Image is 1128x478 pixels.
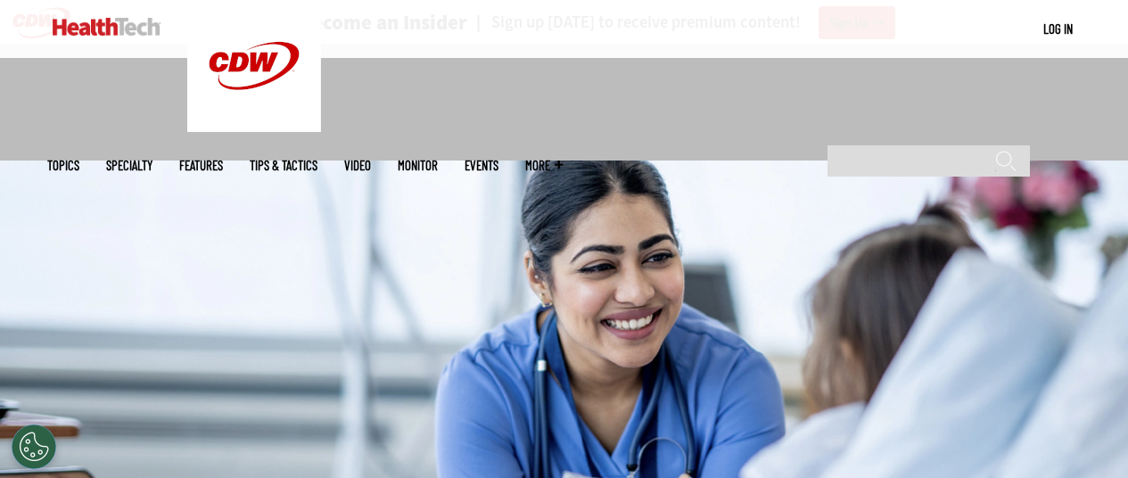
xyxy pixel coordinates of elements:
div: Cookies Settings [12,424,56,469]
a: Tips & Tactics [250,159,317,172]
a: Video [344,159,371,172]
button: Open Preferences [12,424,56,469]
a: Log in [1043,21,1073,37]
a: Events [465,159,498,172]
img: Home [53,18,161,36]
span: Specialty [106,159,152,172]
span: More [525,159,563,172]
div: User menu [1043,20,1073,38]
span: Topics [47,159,79,172]
a: CDW [187,118,321,136]
a: Features [179,159,223,172]
a: MonITor [398,159,438,172]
